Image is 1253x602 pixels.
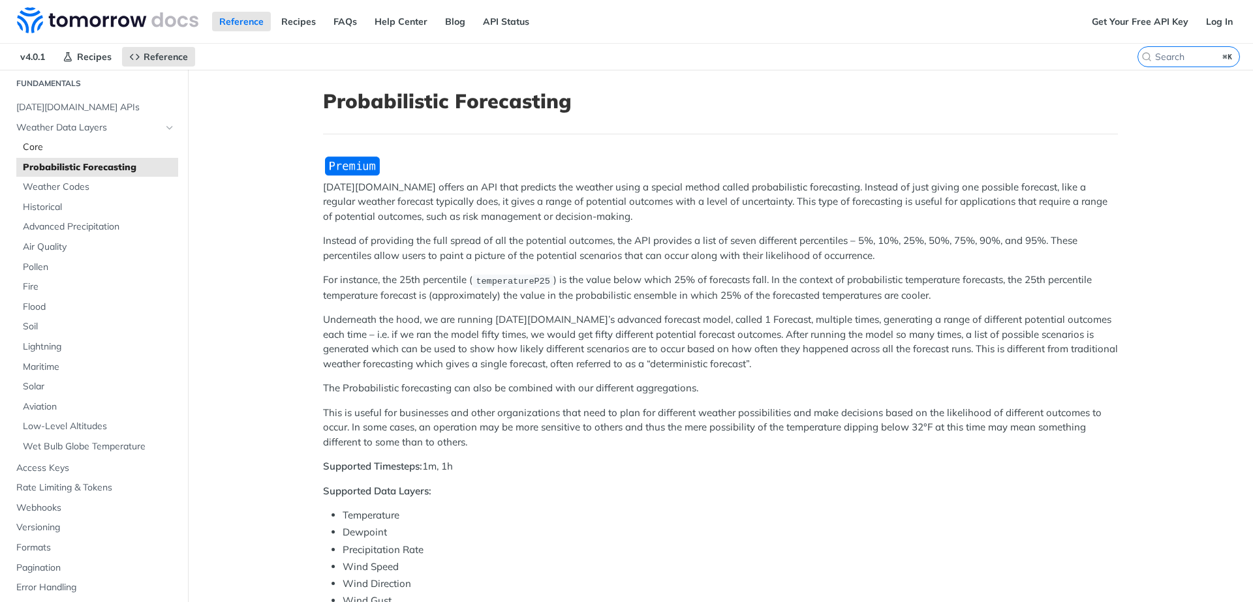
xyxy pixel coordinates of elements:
[476,276,549,286] span: temperatureP25
[23,380,175,393] span: Solar
[323,180,1118,224] p: [DATE][DOMAIN_NAME] offers an API that predicts the weather using a special method called probabi...
[164,123,175,133] button: Hide subpages for Weather Data Layers
[23,320,175,333] span: Soil
[23,420,175,433] span: Low-Level Altitudes
[16,397,178,417] a: Aviation
[16,462,175,475] span: Access Keys
[212,12,271,31] a: Reference
[16,101,175,114] span: [DATE][DOMAIN_NAME] APIs
[367,12,435,31] a: Help Center
[23,141,175,154] span: Core
[10,78,178,89] h2: Fundamentals
[16,198,178,217] a: Historical
[23,400,175,414] span: Aviation
[16,521,175,534] span: Versioning
[16,158,178,177] a: Probabilistic Forecasting
[16,258,178,277] a: Pollen
[323,460,422,472] strong: Supported Timesteps:
[323,89,1118,113] h1: Probabilistic Forecasting
[16,357,178,377] a: Maritime
[23,261,175,274] span: Pollen
[10,118,178,138] a: Weather Data LayersHide subpages for Weather Data Layers
[16,581,175,594] span: Error Handling
[16,177,178,197] a: Weather Codes
[343,525,1118,540] li: Dewpoint
[10,498,178,518] a: Webhooks
[55,47,119,67] a: Recipes
[326,12,364,31] a: FAQs
[10,558,178,578] a: Pagination
[23,440,175,453] span: Wet Bulb Globe Temperature
[77,51,112,63] span: Recipes
[343,577,1118,592] li: Wind Direction
[16,481,175,494] span: Rate Limiting & Tokens
[16,502,175,515] span: Webhooks
[23,340,175,354] span: Lightning
[10,98,178,117] a: [DATE][DOMAIN_NAME] APIs
[10,459,178,478] a: Access Keys
[323,406,1118,450] p: This is useful for businesses and other organizations that need to plan for different weather pos...
[23,361,175,374] span: Maritime
[16,138,178,157] a: Core
[343,543,1118,558] li: Precipitation Rate
[323,381,1118,396] p: The Probabilistic forecasting can also be combined with our different aggregations.
[13,47,52,67] span: v4.0.1
[1085,12,1196,31] a: Get Your Free API Key
[17,7,198,33] img: Tomorrow.io Weather API Docs
[16,297,178,317] a: Flood
[16,337,178,357] a: Lightning
[23,201,175,214] span: Historical
[16,217,178,237] a: Advanced Precipitation
[10,538,178,558] a: Formats
[1220,50,1236,63] kbd: ⌘K
[16,121,161,134] span: Weather Data Layers
[16,541,175,554] span: Formats
[23,181,175,194] span: Weather Codes
[274,12,323,31] a: Recipes
[16,377,178,397] a: Solar
[23,161,175,174] span: Probabilistic Forecasting
[23,301,175,314] span: Flood
[323,273,1118,303] p: For instance, the 25th percentile ( ) is the value below which 25% of forecasts fall. In the cont...
[343,560,1118,575] li: Wind Speed
[438,12,472,31] a: Blog
[23,280,175,293] span: Fire
[16,277,178,297] a: Fire
[23,241,175,254] span: Air Quality
[16,562,175,575] span: Pagination
[16,317,178,337] a: Soil
[1141,52,1152,62] svg: Search
[16,417,178,436] a: Low-Level Altitudes
[10,518,178,537] a: Versioning
[16,237,178,257] a: Air Quality
[1199,12,1240,31] a: Log In
[323,312,1118,371] p: Underneath the hood, we are running [DATE][DOMAIN_NAME]’s advanced forecast model, called 1 Forec...
[323,459,1118,474] p: 1m, 1h
[10,578,178,597] a: Error Handling
[323,233,1118,263] p: Instead of providing the full spread of all the potential outcomes, the API provides a list of se...
[23,220,175,233] span: Advanced Precipitation
[16,437,178,457] a: Wet Bulb Globe Temperature
[10,478,178,498] a: Rate Limiting & Tokens
[343,508,1118,523] li: Temperature
[476,12,536,31] a: API Status
[122,47,195,67] a: Reference
[323,485,431,497] strong: Supported Data Layers:
[144,51,188,63] span: Reference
